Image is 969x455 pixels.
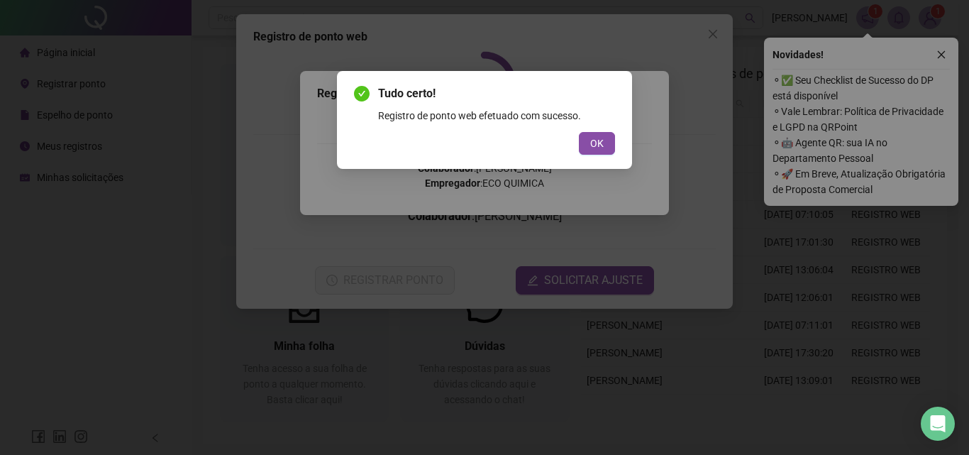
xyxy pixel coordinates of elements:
div: Open Intercom Messenger [921,407,955,441]
span: OK [590,136,604,151]
div: Registro de ponto web efetuado com sucesso. [378,108,615,124]
span: check-circle [354,86,370,102]
button: OK [579,132,615,155]
span: Tudo certo! [378,85,615,102]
